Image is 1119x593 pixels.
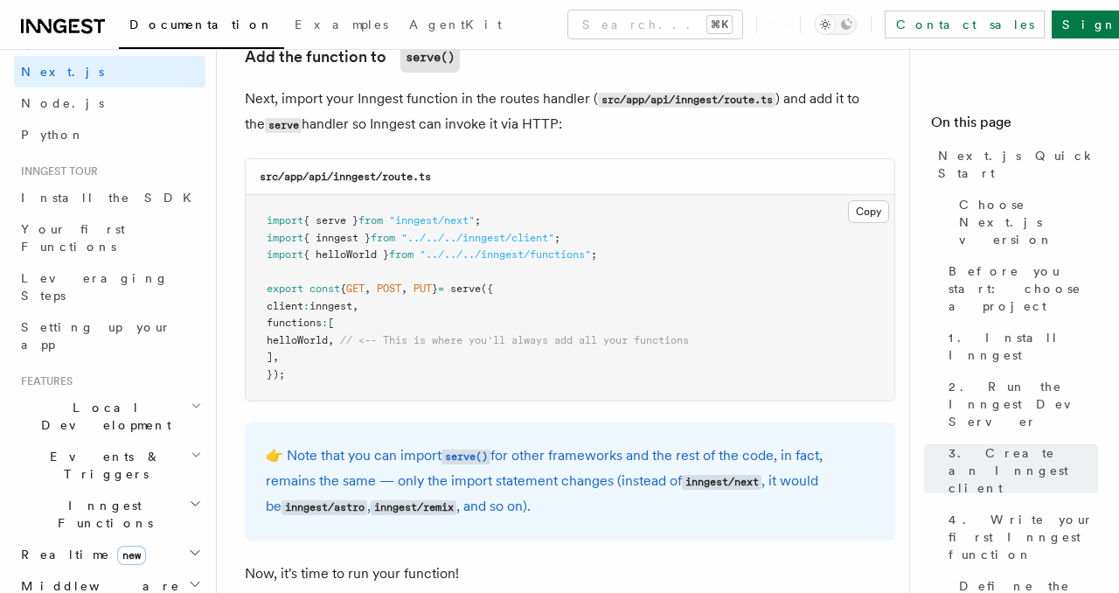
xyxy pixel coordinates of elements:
[267,334,328,346] span: helloWorld
[21,128,85,142] span: Python
[371,232,395,244] span: from
[885,10,1045,38] a: Contact sales
[400,41,460,73] code: serve()
[273,351,279,363] span: ,
[568,10,742,38] button: Search...⌘K
[245,41,460,73] a: Add the function toserve()
[14,399,191,434] span: Local Development
[119,5,284,49] a: Documentation
[14,374,73,388] span: Features
[14,87,205,119] a: Node.js
[260,171,431,183] code: src/app/api/inngest/route.ts
[377,283,401,295] span: POST
[303,300,309,312] span: :
[815,14,857,35] button: Toggle dark mode
[949,444,1098,497] span: 3. Create an Inngest client
[475,214,481,227] span: ;
[14,56,205,87] a: Next.js
[267,214,303,227] span: import
[328,317,334,329] span: [
[942,371,1098,437] a: 2. Run the Inngest Dev Server
[14,164,98,178] span: Inngest tour
[14,213,205,262] a: Your first Functions
[389,248,414,261] span: from
[14,311,205,360] a: Setting up your app
[450,283,481,295] span: serve
[352,300,358,312] span: ,
[14,448,191,483] span: Events & Triggers
[952,189,1098,255] a: Choose Next.js version
[931,112,1098,140] h4: On this page
[267,232,303,244] span: import
[949,511,1098,563] span: 4. Write your first Inngest function
[414,283,432,295] span: PUT
[117,546,146,565] span: new
[129,17,274,31] span: Documentation
[340,334,689,346] span: // <-- This is where you'll always add all your functions
[265,118,302,133] code: serve
[14,262,205,311] a: Leveraging Steps
[401,283,407,295] span: ,
[682,475,761,490] code: inngest/next
[931,140,1098,189] a: Next.js Quick Start
[322,317,328,329] span: :
[267,248,303,261] span: import
[848,200,889,223] button: Copy
[21,271,169,303] span: Leveraging Steps
[303,248,389,261] span: { helloWorld }
[598,93,775,108] code: src/app/api/inngest/route.ts
[401,232,554,244] span: "../../../inngest/client"
[284,5,399,47] a: Examples
[267,283,303,295] span: export
[14,539,205,570] button: Realtimenew
[267,351,273,363] span: ]
[303,232,371,244] span: { inngest }
[938,147,1098,182] span: Next.js Quick Start
[245,87,895,137] p: Next, import your Inngest function in the routes handler ( ) and add it to the handler so Inngest...
[21,222,125,254] span: Your first Functions
[420,248,591,261] span: "../../../inngest/functions"
[441,447,490,464] a: serve()
[409,17,502,31] span: AgentKit
[942,504,1098,570] a: 4. Write your first Inngest function
[949,262,1098,315] span: Before you start: choose a project
[14,392,205,441] button: Local Development
[949,378,1098,430] span: 2. Run the Inngest Dev Server
[942,255,1098,322] a: Before you start: choose a project
[267,317,322,329] span: functions
[554,232,560,244] span: ;
[267,368,285,380] span: });
[21,96,104,110] span: Node.js
[14,119,205,150] a: Python
[309,300,352,312] span: inngest
[303,214,358,227] span: { serve }
[438,283,444,295] span: =
[267,300,303,312] span: client
[245,562,895,586] p: Now, it's time to run your function!
[14,182,205,213] a: Install the SDK
[942,437,1098,504] a: 3. Create an Inngest client
[14,546,146,563] span: Realtime
[328,334,334,346] span: ,
[358,214,383,227] span: from
[340,283,346,295] span: {
[309,283,340,295] span: const
[346,283,365,295] span: GET
[295,17,388,31] span: Examples
[707,16,732,33] kbd: ⌘K
[14,441,205,490] button: Events & Triggers
[432,283,438,295] span: }
[389,214,475,227] span: "inngest/next"
[942,322,1098,371] a: 1. Install Inngest
[441,450,490,464] code: serve()
[365,283,371,295] span: ,
[591,248,597,261] span: ;
[21,65,104,79] span: Next.js
[14,490,205,539] button: Inngest Functions
[481,283,493,295] span: ({
[21,320,171,352] span: Setting up your app
[21,191,202,205] span: Install the SDK
[371,500,456,515] code: inngest/remix
[949,329,1098,364] span: 1. Install Inngest
[14,497,189,532] span: Inngest Functions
